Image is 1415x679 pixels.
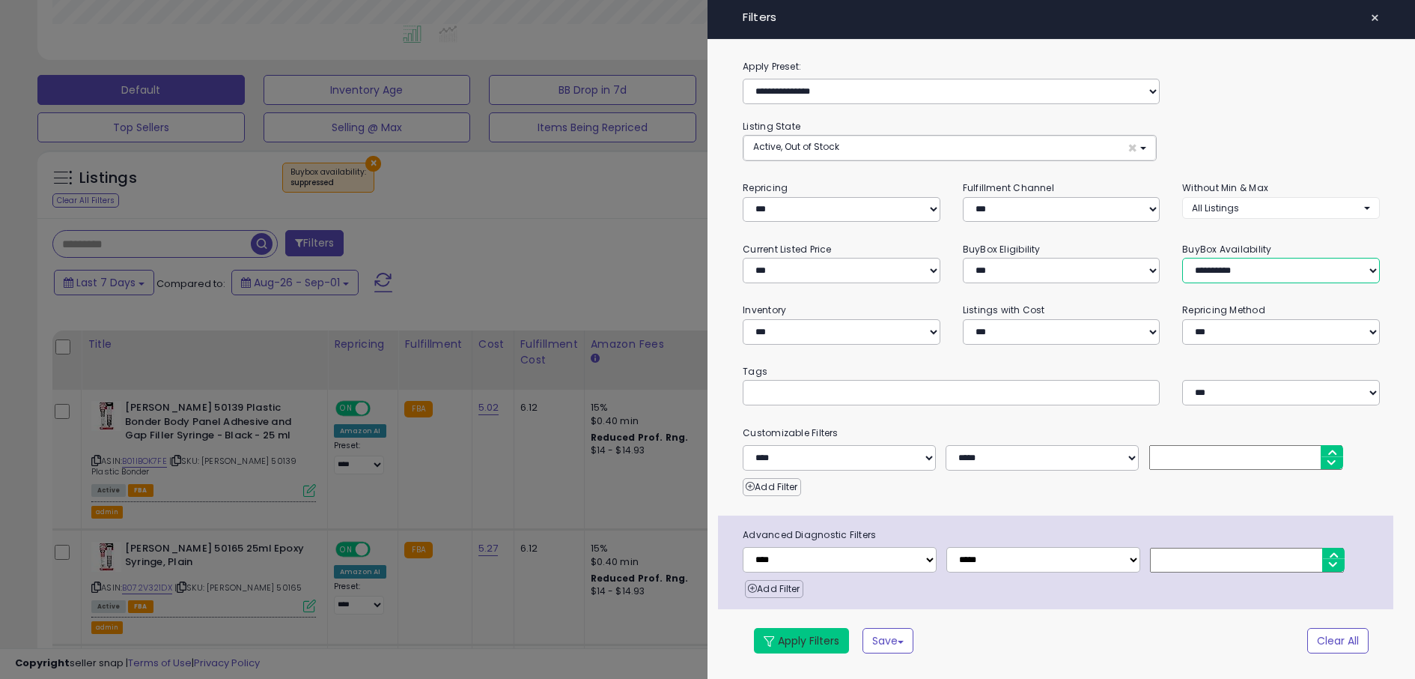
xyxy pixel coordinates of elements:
button: Add Filter [743,478,800,496]
span: × [1128,140,1137,156]
small: Listing State [743,120,800,133]
span: × [1370,7,1380,28]
span: Active, Out of Stock [753,140,839,153]
small: Fulfillment Channel [963,181,1054,194]
button: Apply Filters [754,628,849,654]
small: Inventory [743,304,786,316]
small: Current Listed Price [743,243,831,256]
span: All Listings [1192,202,1239,214]
button: Active, Out of Stock × [743,136,1156,160]
button: All Listings [1182,197,1379,219]
label: Apply Preset: [731,58,1391,75]
small: Tags [731,363,1391,380]
small: BuyBox Availability [1182,243,1271,256]
small: BuyBox Eligibility [963,243,1041,256]
small: Customizable Filters [731,425,1391,441]
button: × [1364,7,1386,28]
button: Add Filter [745,580,803,598]
span: Advanced Diagnostic Filters [731,527,1393,543]
small: Repricing [743,181,788,194]
h4: Filters [743,11,1380,24]
small: Without Min & Max [1182,181,1268,194]
button: Clear All [1307,628,1369,654]
button: Save [862,628,913,654]
small: Listings with Cost [963,304,1045,316]
small: Repricing Method [1182,304,1265,316]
